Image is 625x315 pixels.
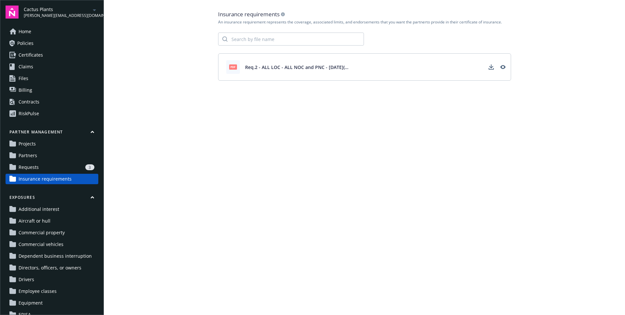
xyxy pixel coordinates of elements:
[19,162,39,172] span: Requests
[90,6,98,14] a: arrowDropDown
[24,13,90,19] span: [PERSON_NAME][EMAIL_ADDRESS][DOMAIN_NAME]
[228,33,364,45] input: Search by file name
[6,298,98,308] a: Equipment
[6,6,19,19] img: navigator-logo.svg
[19,227,65,238] span: Commercial property
[19,274,34,285] span: Drivers
[19,204,59,214] span: Additional interest
[19,139,36,149] span: Projects
[6,108,98,119] a: RiskPulse
[19,239,63,250] span: Commercial vehicles
[218,10,511,18] div: Insurance requirements
[245,64,349,71] span: Req.2 - ALL LOC - ALL NOC and PNC - Apr 29(Demo)
[19,26,31,37] span: Home
[6,216,98,226] a: Aircraft or hull
[85,164,94,170] div: 3
[6,227,98,238] a: Commercial property
[19,73,28,84] span: Files
[6,162,98,172] a: Requests3
[6,139,98,149] a: Projects
[6,26,98,37] a: Home
[19,216,50,226] span: Aircraft or hull
[6,150,98,161] a: Partners
[19,286,57,296] span: Employee classes
[6,174,98,184] a: Insurance requirements
[19,298,43,308] span: Equipment
[19,50,43,60] span: Certificates
[19,263,81,273] span: Directors, officers, or owners
[229,64,237,69] span: pdf
[6,50,98,60] a: Certificates
[6,195,98,203] button: Exposures
[6,204,98,214] a: Additional interest
[19,108,39,119] div: RiskPulse
[6,97,98,107] a: Contracts
[19,251,92,261] span: Dependent business interruption
[6,239,98,250] a: Commercial vehicles
[24,6,90,13] span: Cactus Plants
[498,62,508,72] a: View
[17,38,34,48] span: Policies
[19,150,37,161] span: Partners
[222,36,228,42] svg: Search
[6,274,98,285] a: Drivers
[19,174,72,184] span: Insurance requirements
[6,85,98,95] a: Billing
[19,97,39,107] div: Contracts
[19,62,33,72] span: Claims
[218,20,511,25] div: An insurance requirement represents the coverage, associated limits, and endorsements that you wa...
[6,263,98,273] a: Directors, officers, or owners
[6,73,98,84] a: Files
[19,85,32,95] span: Billing
[6,251,98,261] a: Dependent business interruption
[6,129,98,137] button: Partner management
[6,286,98,296] a: Employee classes
[486,62,496,72] a: Download
[6,38,98,48] a: Policies
[6,62,98,72] a: Claims
[24,6,98,19] button: Cactus Plants[PERSON_NAME][EMAIL_ADDRESS][DOMAIN_NAME]arrowDropDown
